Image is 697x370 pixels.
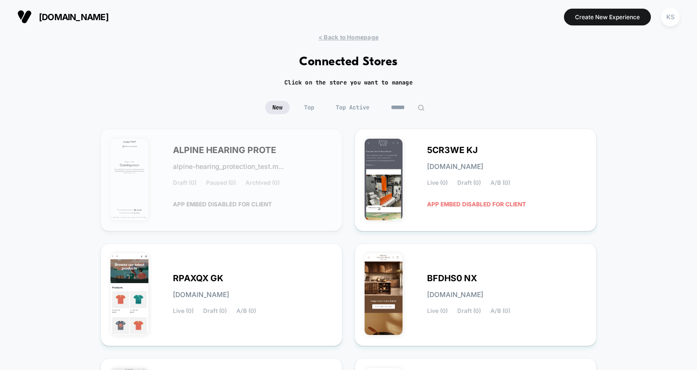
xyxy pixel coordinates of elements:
div: KS [661,8,680,26]
span: Live (0) [427,308,448,314]
img: Visually logo [17,10,32,24]
span: Draft (0) [203,308,227,314]
span: Archived (0) [245,179,280,186]
span: alpine-hearing_protection_test.m... [173,163,284,170]
span: BFDHS0 NX [427,275,477,282]
img: edit [417,104,425,111]
span: Paused (0) [206,179,236,186]
span: A/B (0) [490,308,510,314]
span: New [265,101,290,114]
button: [DOMAIN_NAME] [14,9,111,24]
span: Draft (0) [457,179,481,186]
img: RPAXQX_GK [110,253,148,335]
span: 5CR3WE KJ [427,147,478,154]
span: APP EMBED DISABLED FOR CLIENT [173,196,272,213]
span: [DOMAIN_NAME] [173,291,229,298]
span: Top [297,101,321,114]
span: < Back to Homepage [318,34,379,41]
span: Draft (0) [173,179,196,186]
span: RPAXQX GK [173,275,223,282]
span: A/B (0) [490,179,510,186]
button: KS [658,7,683,27]
h1: Connected Stores [299,55,398,69]
span: APP EMBED DISABLED FOR CLIENT [427,196,526,213]
span: Live (0) [427,179,448,186]
span: A/B (0) [236,308,256,314]
span: [DOMAIN_NAME] [39,12,109,22]
span: Live (0) [173,308,194,314]
span: ALPINE HEARING PROTE [173,147,276,154]
span: Draft (0) [457,308,481,314]
h2: Click on the store you want to manage [284,79,413,86]
span: [DOMAIN_NAME] [427,163,483,170]
span: Top Active [329,101,377,114]
img: 5CR3WE_KJ [365,139,403,220]
img: BFDHS0_NX [365,253,403,335]
span: [DOMAIN_NAME] [427,291,483,298]
img: ALPINE_HEARING_PROTECTION_TEST [110,139,148,220]
button: Create New Experience [564,9,651,25]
